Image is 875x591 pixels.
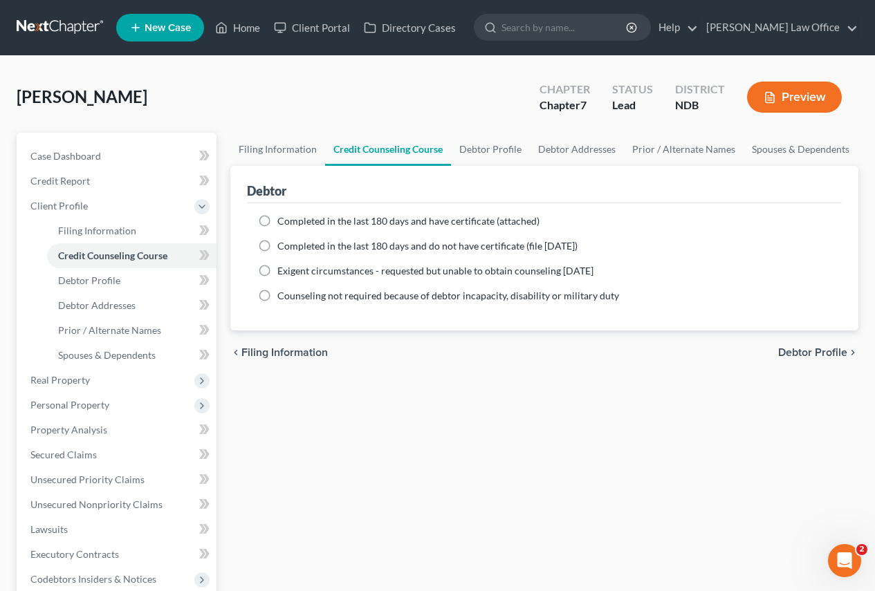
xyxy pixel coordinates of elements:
[30,399,109,411] span: Personal Property
[612,97,653,113] div: Lead
[30,473,145,485] span: Unsecured Priority Claims
[30,200,88,212] span: Client Profile
[30,498,163,510] span: Unsecured Nonpriority Claims
[30,573,156,585] span: Codebtors Insiders & Notices
[19,418,217,442] a: Property Analysis
[856,544,867,555] span: 2
[580,98,587,111] span: 7
[208,15,267,40] a: Home
[778,347,847,358] span: Debtor Profile
[47,268,217,293] a: Debtor Profile
[451,133,530,166] a: Debtor Profile
[247,182,286,199] div: Debtor
[778,347,858,358] button: Debtor Profile chevron_right
[540,97,590,113] div: Chapter
[847,347,858,358] i: chevron_right
[30,548,119,560] span: Executory Contracts
[47,293,217,318] a: Debtor Addresses
[530,133,624,166] a: Debtor Addresses
[19,517,217,542] a: Lawsuits
[58,349,156,361] span: Spouses & Dependents
[357,15,463,40] a: Directory Cases
[230,347,241,358] i: chevron_left
[277,290,619,301] span: Counseling not required because of debtor incapacity, disability or military duty
[277,215,540,227] span: Completed in the last 180 days and have certificate (attached)
[145,23,191,33] span: New Case
[744,133,858,166] a: Spouses & Dependents
[747,82,842,113] button: Preview
[47,343,217,368] a: Spouses & Dependents
[47,318,217,343] a: Prior / Alternate Names
[612,82,653,97] div: Status
[277,240,578,252] span: Completed in the last 180 days and do not have certificate (file [DATE])
[30,424,107,435] span: Property Analysis
[241,347,328,358] span: Filing Information
[58,225,136,236] span: Filing Information
[652,15,698,40] a: Help
[30,449,97,460] span: Secured Claims
[30,175,90,187] span: Credit Report
[325,133,451,166] a: Credit Counseling Course
[19,442,217,467] a: Secured Claims
[19,492,217,517] a: Unsecured Nonpriority Claims
[19,144,217,169] a: Case Dashboard
[267,15,357,40] a: Client Portal
[58,274,120,286] span: Debtor Profile
[30,523,68,535] span: Lawsuits
[30,150,101,162] span: Case Dashboard
[30,374,90,386] span: Real Property
[624,133,744,166] a: Prior / Alternate Names
[501,15,628,40] input: Search by name...
[47,218,217,243] a: Filing Information
[58,324,161,336] span: Prior / Alternate Names
[230,347,328,358] button: chevron_left Filing Information
[47,243,217,268] a: Credit Counseling Course
[675,82,725,97] div: District
[828,544,861,577] iframe: Intercom live chat
[19,542,217,567] a: Executory Contracts
[675,97,725,113] div: NDB
[17,86,147,106] span: [PERSON_NAME]
[58,250,167,261] span: Credit Counseling Course
[230,133,325,166] a: Filing Information
[19,467,217,492] a: Unsecured Priority Claims
[58,299,136,311] span: Debtor Addresses
[277,265,593,276] span: Exigent circumstances - requested but unable to obtain counseling [DATE]
[19,169,217,194] a: Credit Report
[699,15,858,40] a: [PERSON_NAME] Law Office
[540,82,590,97] div: Chapter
